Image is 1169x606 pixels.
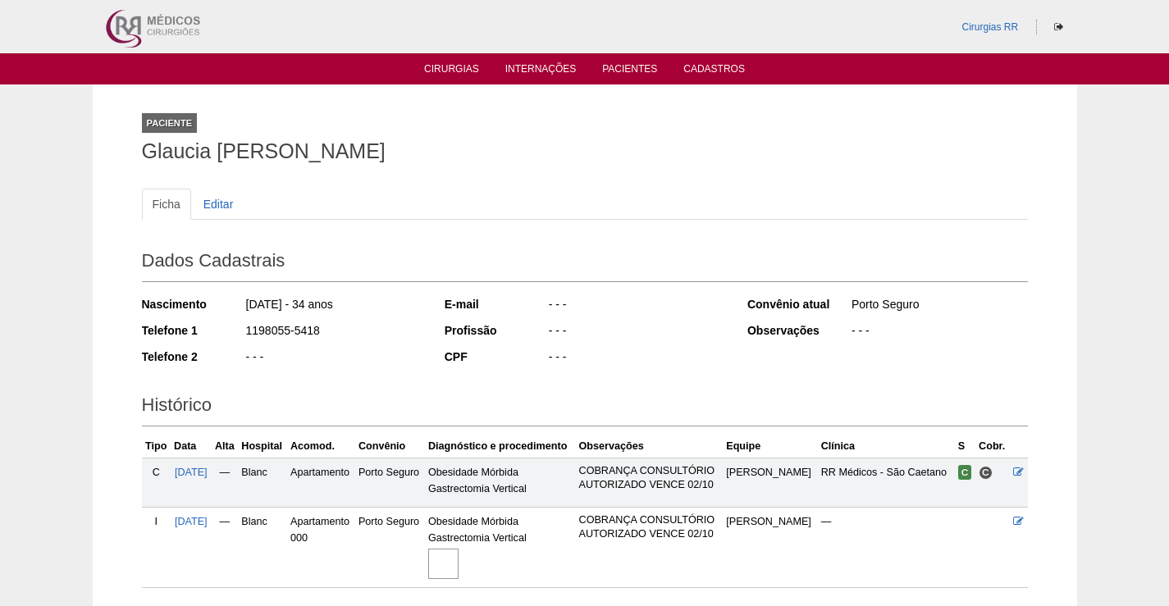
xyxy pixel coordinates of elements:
th: Convênio [355,435,425,458]
a: [DATE] [175,467,208,478]
th: Observações [576,435,724,458]
a: Ficha [142,189,191,220]
th: Equipe [723,435,817,458]
th: Data [171,435,211,458]
td: Obesidade Mórbida Gastrectomia Vertical [425,508,576,588]
td: Obesidade Mórbida Gastrectomia Vertical [425,458,576,507]
div: - - - [850,322,1028,343]
div: CPF [445,349,547,365]
h1: Glaucia [PERSON_NAME] [142,141,1028,162]
td: Porto Seguro [355,458,425,507]
p: COBRANÇA CONSULTÓRIO AUTORIZADO VENCE 02/10 [579,513,720,541]
h2: Dados Cadastrais [142,244,1028,282]
div: E-mail [445,296,547,312]
div: 1198055-5418 [244,322,422,343]
div: Porto Seguro [850,296,1028,317]
td: Blanc [238,458,287,507]
th: Diagnóstico e procedimento [425,435,576,458]
td: [PERSON_NAME] [723,458,817,507]
td: RR Médicos - São Caetano [818,458,955,507]
i: Sair [1054,22,1063,32]
div: - - - [547,322,725,343]
div: Convênio atual [747,296,850,312]
a: Cirurgias RR [961,21,1018,33]
div: Paciente [142,113,198,133]
a: [DATE] [175,516,208,527]
a: Cirurgias [424,63,479,80]
th: S [955,435,975,458]
th: Tipo [142,435,171,458]
a: Pacientes [602,63,657,80]
p: COBRANÇA CONSULTÓRIO AUTORIZADO VENCE 02/10 [579,464,720,492]
a: Editar [193,189,244,220]
div: C [145,464,168,481]
div: - - - [547,296,725,317]
div: Profissão [445,322,547,339]
div: - - - [547,349,725,369]
span: Confirmada [958,465,972,480]
div: Observações [747,322,850,339]
th: Hospital [238,435,287,458]
td: — [818,508,955,588]
a: Internações [505,63,577,80]
td: Blanc [238,508,287,588]
span: Consultório [979,466,993,480]
th: Acomod. [287,435,355,458]
td: [PERSON_NAME] [723,508,817,588]
th: Clínica [818,435,955,458]
div: Telefone 1 [142,322,244,339]
div: Nascimento [142,296,244,312]
th: Cobr. [975,435,1010,458]
th: Alta [211,435,238,458]
td: — [211,458,238,507]
div: [DATE] - 34 anos [244,296,422,317]
div: - - - [244,349,422,369]
td: Apartamento [287,458,355,507]
td: — [211,508,238,588]
a: Cadastros [683,63,745,80]
td: Apartamento 000 [287,508,355,588]
h2: Histórico [142,389,1028,426]
div: I [145,513,168,530]
div: Telefone 2 [142,349,244,365]
td: Porto Seguro [355,508,425,588]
